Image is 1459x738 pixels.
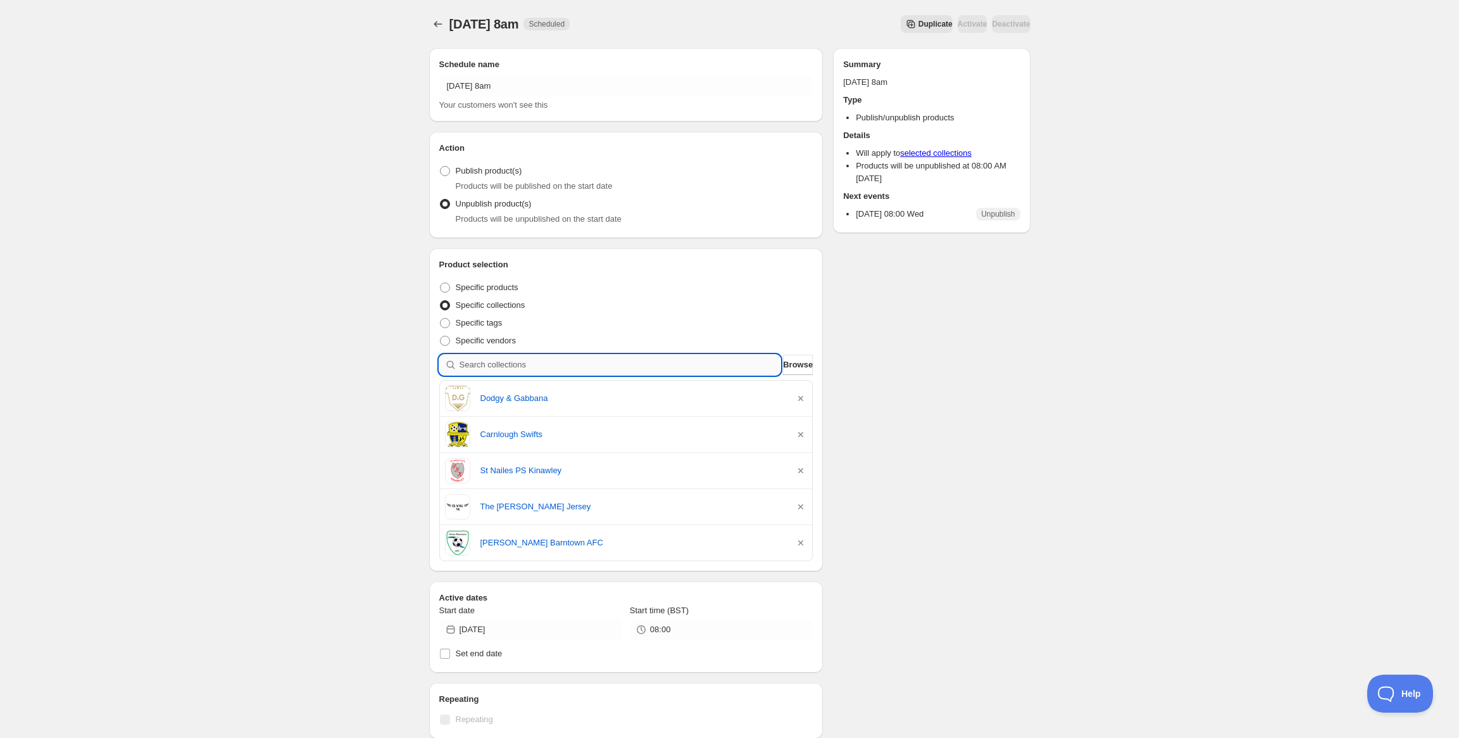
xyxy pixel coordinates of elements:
span: Your customers won't see this [439,100,548,110]
h2: Repeating [439,693,813,706]
h2: Schedule name [439,58,813,71]
li: Will apply to [856,147,1020,160]
button: Schedules [429,15,447,33]
h2: Type [843,94,1020,106]
h2: Details [843,129,1020,142]
p: [DATE] 08:00 Wed [856,208,924,220]
h2: Product selection [439,258,813,271]
span: Specific collections [456,300,525,310]
span: [DATE] 8am [449,17,519,31]
a: Carnlough Swifts [480,428,785,441]
iframe: Toggle Customer Support [1367,675,1434,713]
span: Start time (BST) [630,606,689,615]
span: Specific tags [456,318,503,328]
a: Dodgy & Gabbana [480,392,785,405]
a: St Nailes PS Kinawley [480,464,785,477]
a: [PERSON_NAME] Barntown AFC [480,537,785,549]
li: Products will be unpublished at 08:00 AM [DATE] [856,160,1020,185]
p: [DATE] 8am [843,76,1020,89]
span: Products will be published on the start date [456,181,613,191]
a: selected collections [900,148,972,158]
input: Search collections [460,355,781,375]
button: Secondary action label [901,15,953,33]
h2: Summary [843,58,1020,71]
span: Set end date [456,649,503,658]
button: Browse [783,355,813,375]
li: Publish/unpublish products [856,111,1020,124]
h2: Next events [843,190,1020,203]
span: Browse [783,359,813,371]
span: Publish product(s) [456,166,522,175]
span: Repeating [456,715,493,724]
a: The [PERSON_NAME] Jersey [480,500,785,513]
span: Products will be unpublished on the start date [456,214,622,224]
span: Unpublish product(s) [456,199,532,208]
span: Start date [439,606,475,615]
span: Duplicate [918,19,953,29]
span: Specific products [456,283,518,292]
h2: Active dates [439,592,813,604]
span: Scheduled [529,19,565,29]
h2: Action [439,142,813,155]
span: Unpublish [981,209,1015,219]
span: Specific vendors [456,336,516,345]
